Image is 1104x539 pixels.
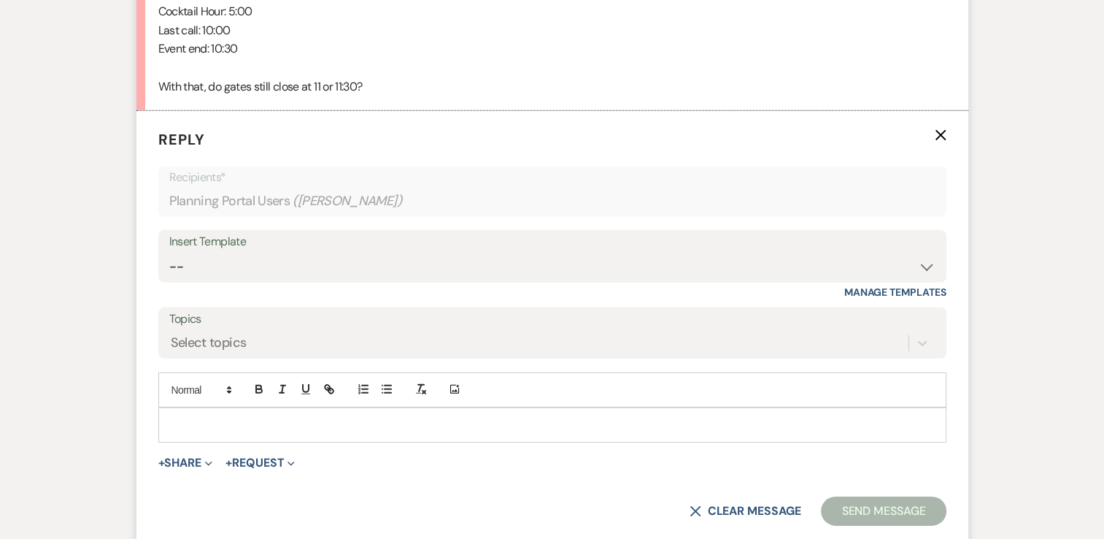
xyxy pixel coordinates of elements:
[158,21,946,40] p: Last call: 10:00
[169,168,935,187] p: Recipients*
[225,457,232,469] span: +
[844,286,946,299] a: Manage Templates
[158,77,946,96] p: With that, do gates still close at 11 or 11:30?
[158,457,213,469] button: Share
[158,39,946,58] p: Event end: 10:30
[225,457,295,469] button: Request
[169,232,935,253] div: Insert Template
[293,191,402,211] span: ( [PERSON_NAME] )
[169,187,935,215] div: Planning Portal Users
[158,2,946,21] p: Cocktail Hour: 5:00
[690,505,800,517] button: Clear message
[821,497,946,526] button: Send Message
[171,334,247,353] div: Select topics
[169,309,935,330] label: Topics
[158,457,165,469] span: +
[158,130,205,149] span: Reply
